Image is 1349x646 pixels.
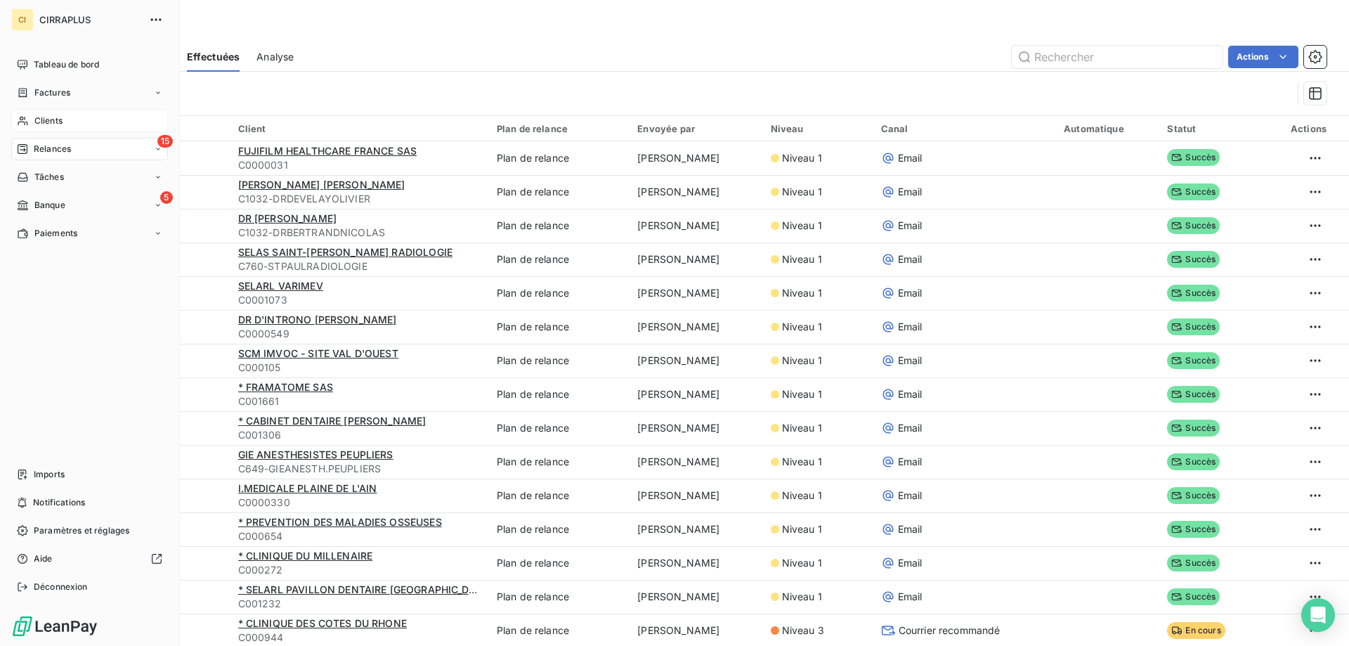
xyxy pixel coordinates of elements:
[238,394,480,408] span: C001661
[1228,46,1298,68] button: Actions
[157,135,173,148] span: 15
[488,243,630,276] td: Plan de relance
[497,123,621,134] div: Plan de relance
[1167,123,1251,134] div: Statut
[898,387,923,401] span: Email
[898,590,923,604] span: Email
[629,209,762,243] td: [PERSON_NAME]
[898,252,923,266] span: Email
[1167,521,1220,538] span: Succès
[238,462,480,476] span: C649-GIEANESTH.PEUPLIERS
[488,546,630,580] td: Plan de relance
[488,141,630,175] td: Plan de relance
[629,580,762,614] td: [PERSON_NAME]
[238,563,480,577] span: C000272
[1301,598,1335,632] div: Open Intercom Messenger
[782,556,822,570] span: Niveau 1
[238,496,480,510] span: C0000330
[238,179,405,190] span: [PERSON_NAME] [PERSON_NAME]
[629,411,762,445] td: [PERSON_NAME]
[488,209,630,243] td: Plan de relance
[771,123,864,134] div: Niveau
[629,546,762,580] td: [PERSON_NAME]
[238,314,397,325] span: DR D'INTRONO [PERSON_NAME]
[782,489,822,503] span: Niveau 1
[11,548,168,570] a: Aide
[11,8,34,31] div: CI
[1167,453,1220,470] span: Succès
[34,143,71,155] span: Relances
[238,482,377,494] span: I.MEDICALE PLAINE DE L'AIN
[238,280,323,292] span: SELARL VARIMEV
[782,354,822,368] span: Niveau 1
[1267,123,1327,134] div: Actions
[238,361,480,375] span: C000105
[238,550,373,562] span: * CLINIQUE DU MILLENAIRE
[39,14,141,25] span: CIRRAPLUS
[238,415,426,427] span: * CABINET DENTAIRE [PERSON_NAME]
[488,411,630,445] td: Plan de relance
[782,286,822,300] span: Niveau 1
[629,310,762,344] td: [PERSON_NAME]
[34,199,65,212] span: Banque
[34,524,129,537] span: Paramètres et réglages
[629,276,762,310] td: [PERSON_NAME]
[238,583,492,595] span: * SELARL PAVILLON DENTAIRE [GEOGRAPHIC_DATA]
[238,192,480,206] span: C1032-DRDEVELAYOLIVIER
[34,581,88,593] span: Déconnexion
[637,123,753,134] div: Envoyée par
[238,226,480,240] span: C1032-DRBERTRANDNICOLAS
[898,455,923,469] span: Email
[488,580,630,614] td: Plan de relance
[881,123,1047,134] div: Canal
[238,448,393,460] span: GIE ANESTHESISTES PEUPLIERS
[1064,123,1150,134] div: Automatique
[238,617,407,629] span: * CLINIQUE DES COTES DU RHONE
[238,145,417,157] span: FUJIFILM HEALTHCARE FRANCE SAS
[898,556,923,570] span: Email
[782,151,822,165] span: Niveau 1
[488,344,630,377] td: Plan de relance
[488,512,630,546] td: Plan de relance
[33,496,85,509] span: Notifications
[488,377,630,411] td: Plan de relance
[238,212,337,224] span: DR [PERSON_NAME]
[34,171,64,183] span: Tâches
[629,175,762,209] td: [PERSON_NAME]
[629,141,762,175] td: [PERSON_NAME]
[1167,149,1220,166] span: Succès
[782,421,822,435] span: Niveau 1
[1167,588,1220,605] span: Succès
[256,50,294,64] span: Analyse
[238,158,480,172] span: C0000031
[34,468,65,481] span: Imports
[1167,420,1220,437] span: Succès
[34,115,63,127] span: Clients
[898,286,923,300] span: Email
[1167,487,1220,504] span: Succès
[238,246,452,258] span: SELAS SAINT-[PERSON_NAME] RADIOLOGIE
[1167,352,1220,369] span: Succès
[488,479,630,512] td: Plan de relance
[782,590,822,604] span: Niveau 1
[238,327,480,341] span: C0000549
[629,445,762,479] td: [PERSON_NAME]
[898,522,923,536] span: Email
[1167,285,1220,302] span: Succès
[238,597,480,611] span: C001232
[488,445,630,479] td: Plan de relance
[898,151,923,165] span: Email
[488,310,630,344] td: Plan de relance
[238,293,480,307] span: C0001073
[782,252,822,266] span: Niveau 1
[629,479,762,512] td: [PERSON_NAME]
[629,512,762,546] td: [PERSON_NAME]
[782,320,822,334] span: Niveau 1
[898,421,923,435] span: Email
[898,185,923,199] span: Email
[629,344,762,377] td: [PERSON_NAME]
[782,455,822,469] span: Niveau 1
[1167,386,1220,403] span: Succès
[238,428,480,442] span: C001306
[782,624,824,638] span: Niveau 3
